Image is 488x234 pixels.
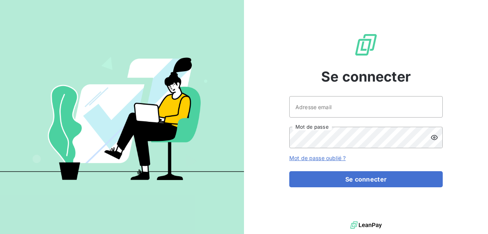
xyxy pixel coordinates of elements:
input: placeholder [289,96,443,118]
button: Se connecter [289,171,443,187]
span: Se connecter [321,66,411,87]
img: logo [350,219,382,231]
a: Mot de passe oublié ? [289,155,346,161]
img: Logo LeanPay [354,33,378,57]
